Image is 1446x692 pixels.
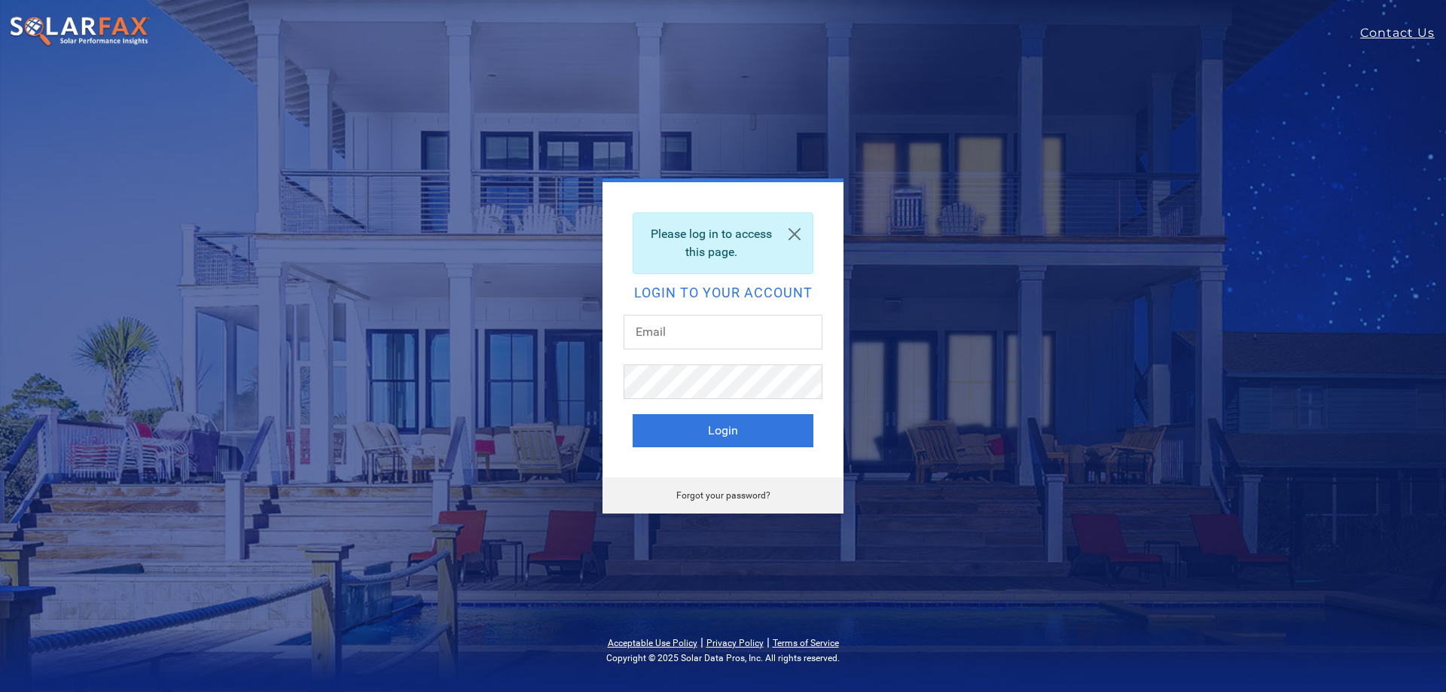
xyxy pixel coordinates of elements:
[773,638,839,648] a: Terms of Service
[633,212,813,274] div: Please log in to access this page.
[633,286,813,300] h2: Login to your account
[706,638,764,648] a: Privacy Policy
[9,16,151,47] img: SolarFax
[633,414,813,447] button: Login
[767,635,770,649] span: |
[676,490,770,501] a: Forgot your password?
[776,213,813,255] a: Close
[608,638,697,648] a: Acceptable Use Policy
[624,315,822,349] input: Email
[700,635,703,649] span: |
[1360,24,1446,42] a: Contact Us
